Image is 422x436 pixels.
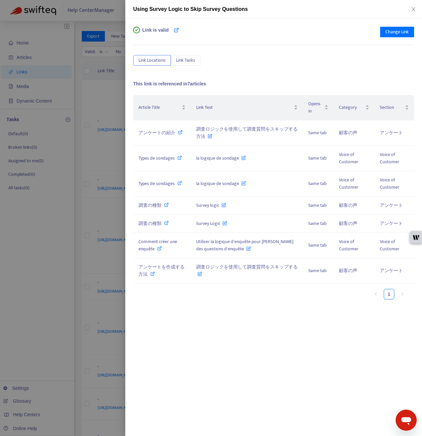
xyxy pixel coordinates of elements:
[133,6,248,12] span: Using Survey Logic to Skip Survey Questions
[380,202,403,209] span: アンケート
[133,27,140,33] span: check-circle
[385,28,409,36] span: Change Link
[196,154,246,162] span: la logique de sondage
[196,104,292,111] span: Link Text
[138,202,162,209] span: 調査の種類
[196,202,226,209] span: Survey logic
[138,154,175,162] span: Types de sondages
[196,263,298,278] span: 調査ロジックを使用して調査質問をスキップする
[138,129,175,137] span: アンケートの紹介
[371,289,381,299] li: Previous Page
[308,241,327,249] span: Same tab
[191,95,303,120] th: Link Text
[380,104,404,111] span: Section
[375,95,414,120] th: Section
[409,6,418,13] button: Close
[133,55,171,66] button: Link Locations
[396,410,417,431] iframe: Button to launch messaging window
[176,57,195,64] span: Link Tasks
[380,267,403,274] span: アンケート
[339,202,357,209] span: 顧客の声
[371,289,381,299] button: left
[303,95,333,120] th: Opens in
[339,267,357,274] span: 顧客の声
[397,289,407,299] li: Next Page
[308,220,327,227] span: Same tab
[400,292,404,296] span: right
[339,151,358,166] span: Voice of Customer
[138,57,166,64] span: Link Locations
[133,95,191,120] th: Article Title
[411,7,416,12] span: close
[196,180,246,187] span: la logique de sondage
[374,292,378,296] span: left
[196,220,227,227] span: Survey Logic
[339,238,358,253] span: Voice of Customer
[308,154,327,162] span: Same tab
[339,104,364,111] span: Category
[171,55,200,66] button: Link Tasks
[308,180,327,187] span: Same tab
[138,104,180,111] span: Article Title
[380,27,414,37] button: Change Link
[380,238,399,253] span: Voice of Customer
[308,267,327,274] span: Same tab
[380,151,399,166] span: Voice of Customer
[380,129,403,137] span: アンケート
[380,176,399,191] span: Voice of Customer
[384,289,394,299] a: 1
[196,125,298,140] span: 調査ロジックを使用して調査質問をスキップする方法
[196,238,293,253] span: Utiliser la logique d'enquête pour [PERSON_NAME] des questions d'enquête
[138,263,185,278] span: アンケートを作成する方法
[138,180,175,187] span: Types de sondages
[133,81,206,86] span: This link is referenced in 7 articles
[380,220,403,227] span: アンケート
[397,289,407,299] button: right
[142,27,169,40] span: Link is valid
[339,129,357,137] span: 顧客の声
[339,220,357,227] span: 顧客の声
[308,100,323,115] span: Opens in
[334,95,375,120] th: Category
[308,202,327,209] span: Same tab
[138,220,162,227] span: 調査の種類
[308,129,327,137] span: Same tab
[339,176,358,191] span: Voice of Customer
[138,238,177,253] span: Comment créer une enquête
